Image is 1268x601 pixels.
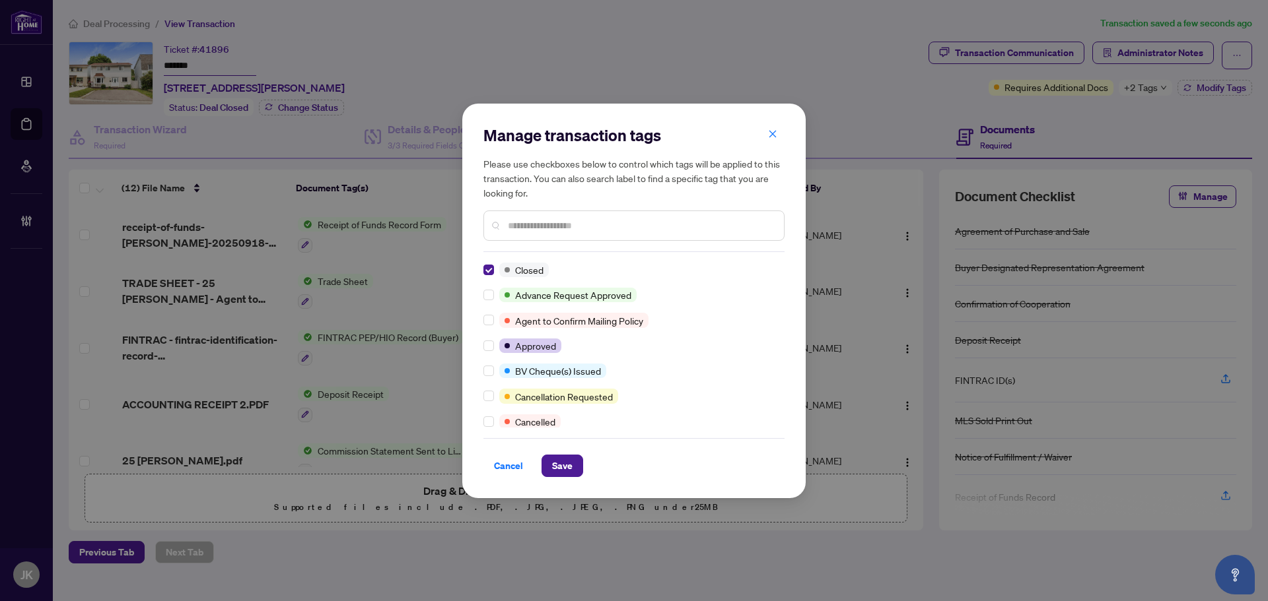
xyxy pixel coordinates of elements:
[515,364,601,378] span: BV Cheque(s) Issued
[515,288,631,302] span: Advance Request Approved
[515,338,556,353] span: Approved
[494,455,523,476] span: Cancel
[542,455,583,477] button: Save
[552,455,573,476] span: Save
[515,389,613,404] span: Cancellation Requested
[515,414,555,429] span: Cancelled
[515,263,544,277] span: Closed
[483,156,785,200] h5: Please use checkboxes below to control which tags will be applied to this transaction. You can al...
[483,455,534,477] button: Cancel
[483,125,785,146] h2: Manage transaction tags
[515,313,643,328] span: Agent to Confirm Mailing Policy
[1215,555,1255,594] button: Open asap
[768,129,777,139] span: close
